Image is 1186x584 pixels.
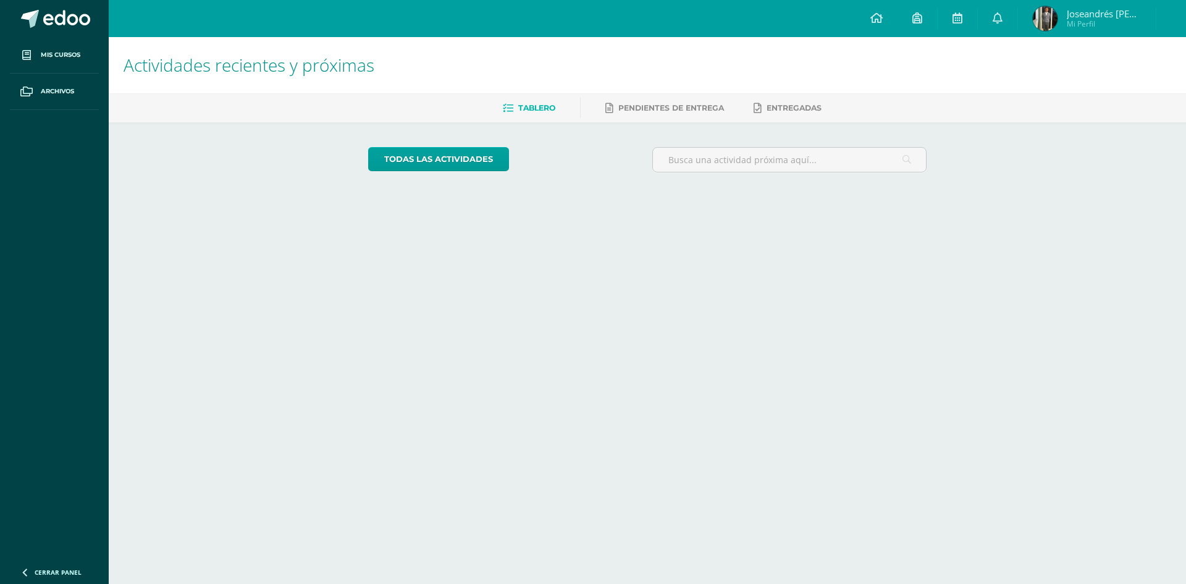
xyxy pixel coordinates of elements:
[1067,19,1141,29] span: Mi Perfil
[124,53,374,77] span: Actividades recientes y próximas
[518,103,555,112] span: Tablero
[1033,6,1058,31] img: f36dfe70913519acba7c0dacb2b7249f.png
[35,568,82,577] span: Cerrar panel
[368,147,509,171] a: todas las Actividades
[503,98,555,118] a: Tablero
[618,103,724,112] span: Pendientes de entrega
[754,98,822,118] a: Entregadas
[41,50,80,60] span: Mis cursos
[767,103,822,112] span: Entregadas
[1067,7,1141,20] span: Joseandrés [PERSON_NAME]
[41,87,74,96] span: Archivos
[10,74,99,110] a: Archivos
[10,37,99,74] a: Mis cursos
[653,148,927,172] input: Busca una actividad próxima aquí...
[605,98,724,118] a: Pendientes de entrega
